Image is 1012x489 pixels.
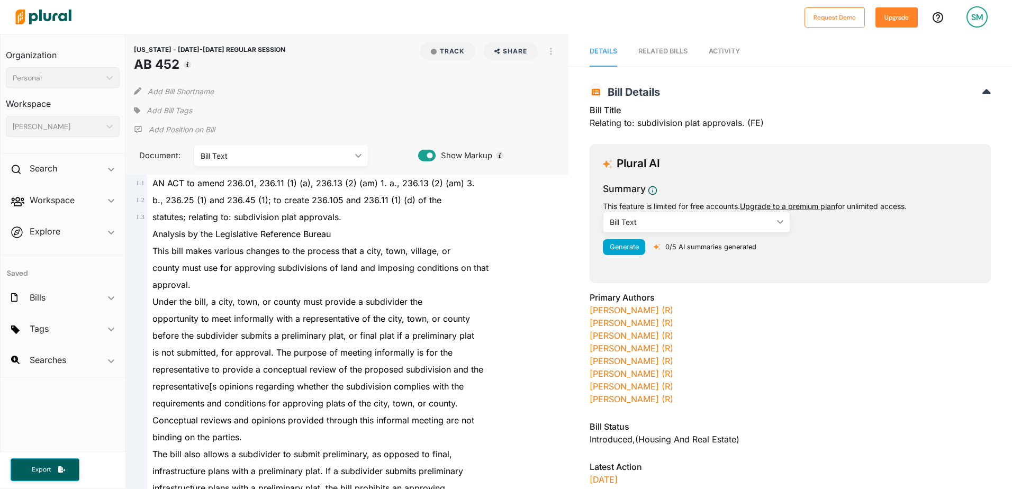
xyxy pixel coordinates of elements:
[590,318,673,328] a: [PERSON_NAME] (R)
[590,473,991,486] p: [DATE]
[638,46,688,56] div: RELATED BILLS
[709,37,740,67] a: Activity
[590,37,617,67] a: Details
[875,7,918,28] button: Upgrade
[590,420,991,433] h3: Bill Status
[30,292,46,303] h2: Bills
[183,60,192,69] div: Tooltip anchor
[148,83,214,99] button: Add Bill Shortname
[152,398,458,409] span: requirements and conditions for approving plats of the city, town, or county.
[201,150,351,161] div: Bill Text
[147,105,192,116] span: Add Bill Tags
[152,279,191,290] span: approval.
[638,37,688,67] a: RELATED BILLS
[484,42,538,60] button: Share
[590,356,673,366] a: [PERSON_NAME] (R)
[134,55,285,74] h1: AB 452
[1,255,125,281] h4: Saved
[590,291,991,304] h3: Primary Authors
[602,86,660,98] span: Bill Details
[436,150,492,161] span: Show Markup
[590,330,673,341] a: [PERSON_NAME] (R)
[13,121,102,132] div: [PERSON_NAME]
[152,195,441,205] span: b., 236.25 (1) and 236.45 (1); to create 236.105 and 236.11 (1) (d) of the
[152,466,463,476] span: infrastructure plans with a preliminary plat. If a subdivider submits preliminary
[590,104,991,116] h3: Bill Title
[603,182,646,196] h3: Summary
[590,394,673,404] a: [PERSON_NAME] (R)
[480,42,543,60] button: Share
[30,194,75,206] h2: Workspace
[152,246,450,256] span: This bill makes various changes to the process that a city, town, village, or
[149,124,215,135] p: Add Position on Bill
[603,239,645,255] button: Generate
[617,157,660,170] h3: Plural AI
[590,47,617,55] span: Details
[152,229,331,239] span: Analysis by the Legislative Reference Bureau
[740,202,835,211] a: Upgrade to a premium plan
[152,449,452,459] span: The bill also allows a subdivider to submit preliminary, as opposed to final,
[590,343,673,354] a: [PERSON_NAME] (R)
[152,296,422,307] span: Under the bill, a city, town, or county must provide a subdivider the
[590,305,673,315] a: [PERSON_NAME] (R)
[6,40,120,63] h3: Organization
[152,415,474,425] span: Conceptual reviews and opinions provided through this informal meeting are not
[495,151,504,160] div: Tooltip anchor
[152,313,470,324] span: opportunity to meet informally with a representative of the city, town, or county
[590,460,991,473] h3: Latest Action
[420,42,475,60] button: Track
[805,12,865,23] a: Request Demo
[11,458,79,481] button: Export
[590,433,991,446] div: Introduced , ( )
[610,243,639,251] span: Generate
[610,216,773,228] div: Bill Text
[966,6,988,28] div: SM
[24,465,58,474] span: Export
[152,330,474,341] span: before the subdivider submits a preliminary plat, or final plat if a preliminary plat
[875,12,918,23] a: Upgrade
[30,162,57,174] h2: Search
[6,88,120,112] h3: Workspace
[590,104,991,135] div: Relating to: subdivision plat approvals. (FE)
[152,178,475,188] span: AN ACT to amend 236.01, 236.11 (1) (a), 236.13 (2) (am) 1. a., 236.13 (2) (am) 3.
[134,46,285,53] span: [US_STATE] - [DATE]-[DATE] REGULAR SESSION
[136,213,144,221] span: 1 . 3
[638,434,736,445] span: Housing and Real Estate
[152,381,464,392] span: representative[s opinions regarding whether the subdivision complies with the
[13,73,102,84] div: Personal
[136,196,144,204] span: 1 . 2
[665,242,756,252] p: 0/5 AI summaries generated
[136,179,144,187] span: 1 . 1
[134,103,192,119] div: Add tags
[152,432,242,442] span: binding on the parties.
[152,262,489,273] span: county must use for approving subdivisions of land and imposing conditions on that
[134,122,215,138] div: Add Position Statement
[152,364,483,375] span: representative to provide a conceptual review of the proposed subdivision and the
[152,347,453,358] span: is not submitted, for approval. The purpose of meeting informally is for the
[152,212,341,222] span: statutes; relating to: subdivision plat approvals.
[805,7,865,28] button: Request Demo
[603,201,978,212] div: This feature is limited for free accounts. for unlimited access.
[709,47,740,55] span: Activity
[590,381,673,392] a: [PERSON_NAME] (R)
[958,2,996,32] a: SM
[134,150,182,161] span: Document:
[590,368,673,379] a: [PERSON_NAME] (R)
